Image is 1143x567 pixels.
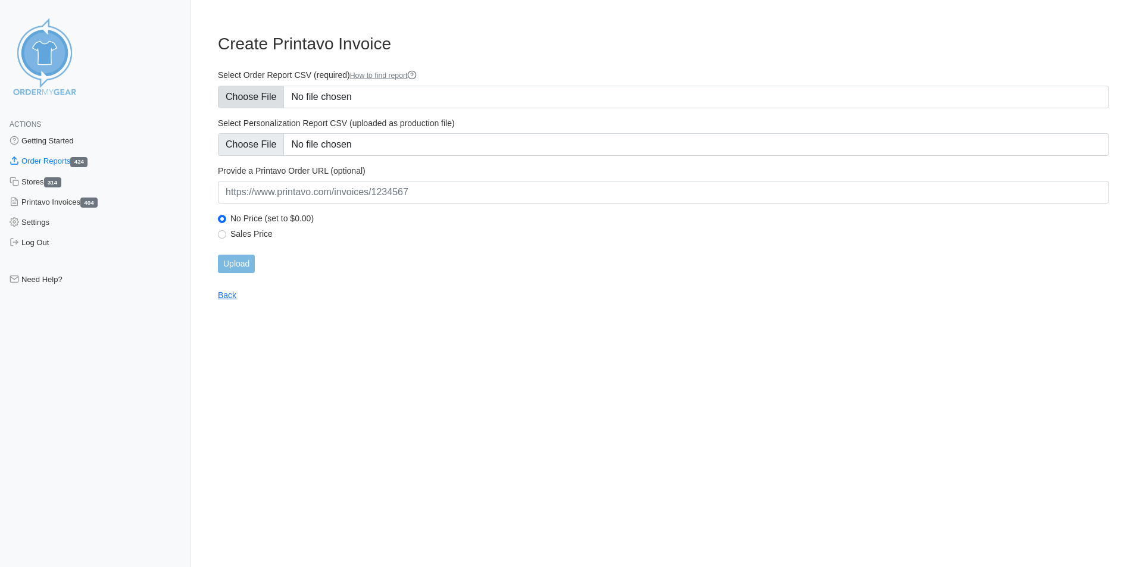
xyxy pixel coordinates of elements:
span: Actions [10,120,41,129]
label: Sales Price [230,228,1109,239]
input: https://www.printavo.com/invoices/1234567 [218,181,1109,203]
label: No Price (set to $0.00) [230,213,1109,224]
span: 404 [80,198,98,208]
label: Provide a Printavo Order URL (optional) [218,165,1109,176]
label: Select Order Report CSV (required) [218,70,1109,81]
h3: Create Printavo Invoice [218,34,1109,54]
a: How to find report [350,71,417,80]
label: Select Personalization Report CSV (uploaded as production file) [218,118,1109,129]
span: 424 [70,157,88,167]
input: Upload [218,255,255,273]
span: 314 [44,177,61,187]
a: Back [218,290,236,300]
